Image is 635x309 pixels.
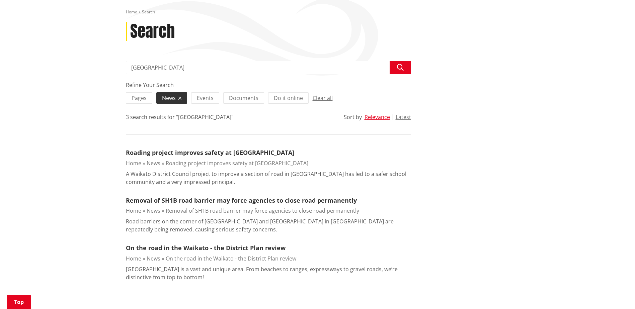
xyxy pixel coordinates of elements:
[130,22,175,41] h1: Search
[126,265,411,281] p: [GEOGRAPHIC_DATA] is a vast and unique area. From beaches to ranges, expressways to gravel roads,...
[313,93,333,103] button: Clear all
[126,113,233,121] div: 3 search results for "[GEOGRAPHIC_DATA]"
[396,114,411,120] button: Latest
[126,61,411,74] input: Search input
[197,94,214,102] span: Events
[7,295,31,309] a: Top
[126,160,141,167] a: Home
[229,94,258,102] span: Documents
[126,217,411,233] p: Road barriers on the corner of [GEOGRAPHIC_DATA] and [GEOGRAPHIC_DATA] in [GEOGRAPHIC_DATA] are r...
[126,9,137,15] a: Home
[126,170,411,186] p: A Waikato District Council project to improve a section of road in [GEOGRAPHIC_DATA] has led to a...
[126,9,509,15] nav: breadcrumb
[166,160,308,167] a: Roading project improves safety at [GEOGRAPHIC_DATA]
[274,94,303,102] span: Do it online
[147,255,160,262] a: News
[166,255,296,262] a: On the road in the Waikato - the District Plan review
[142,9,155,15] span: Search
[604,281,628,305] iframe: Messenger Launcher
[126,207,141,214] a: Home
[344,113,362,121] div: Sort by
[126,244,286,252] a: On the road in the Waikato - the District Plan review
[147,207,160,214] a: News
[126,81,411,89] div: Refine Your Search
[166,207,359,214] a: Removal of SH1B road barrier may force agencies to close road permanently
[147,160,160,167] a: News
[365,114,390,120] button: Relevance
[126,255,141,262] a: Home
[126,148,294,157] a: Roading project improves safety at [GEOGRAPHIC_DATA]
[126,196,357,204] a: Removal of SH1B road barrier may force agencies to close road permanently
[162,94,176,102] span: News
[132,94,147,102] span: Pages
